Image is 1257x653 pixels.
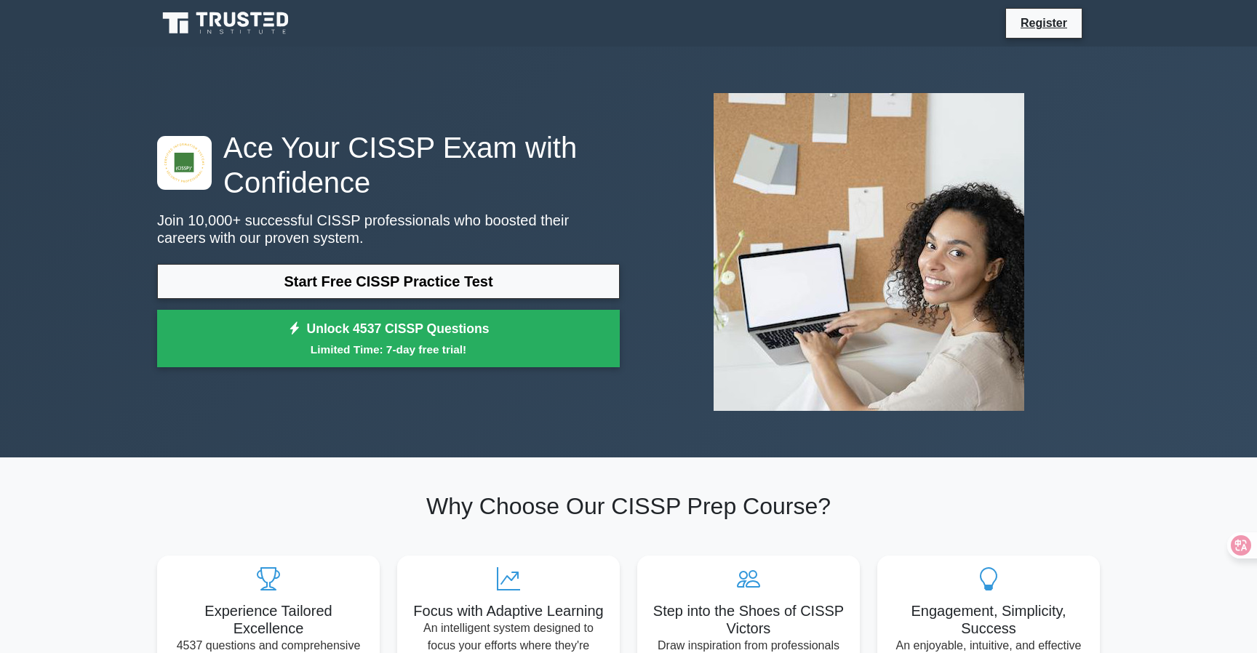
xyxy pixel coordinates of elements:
[889,602,1088,637] h5: Engagement, Simplicity, Success
[157,310,620,368] a: Unlock 4537 CISSP QuestionsLimited Time: 7-day free trial!
[649,602,848,637] h5: Step into the Shoes of CISSP Victors
[169,602,368,637] h5: Experience Tailored Excellence
[157,130,620,200] h1: Ace Your CISSP Exam with Confidence
[1012,14,1076,32] a: Register
[157,264,620,299] a: Start Free CISSP Practice Test
[175,341,602,358] small: Limited Time: 7-day free trial!
[409,602,608,620] h5: Focus with Adaptive Learning
[157,212,620,247] p: Join 10,000+ successful CISSP professionals who boosted their careers with our proven system.
[157,492,1100,520] h2: Why Choose Our CISSP Prep Course?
